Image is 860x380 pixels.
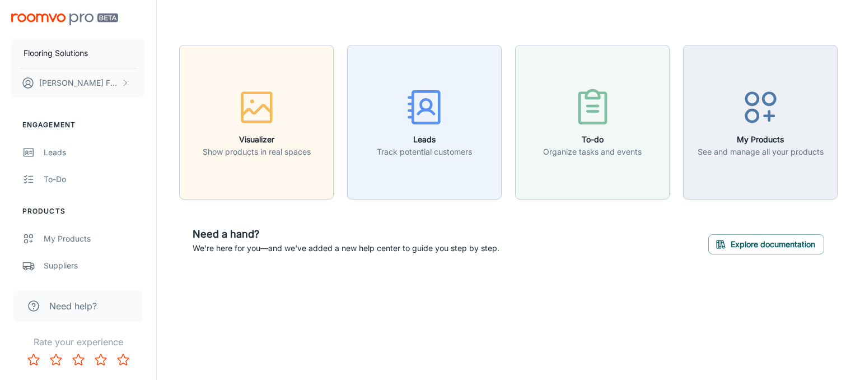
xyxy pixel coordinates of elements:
button: To-doOrganize tasks and events [515,45,670,200]
p: Track potential customers [377,146,472,158]
h6: My Products [698,133,824,146]
div: To-do [44,173,145,186]
h6: Visualizer [203,133,311,146]
button: Flooring Solutions [11,39,145,68]
a: Explore documentation [708,238,824,249]
h6: Need a hand? [193,226,499,242]
p: Show products in real spaces [203,146,311,158]
button: [PERSON_NAME] Flooring Solutions [11,68,145,98]
div: Suppliers [44,259,145,272]
p: Organize tasks and events [543,146,642,158]
button: Explore documentation [708,234,824,254]
span: Need help? [49,299,97,313]
button: VisualizerShow products in real spaces [179,45,334,200]
div: Leads [44,146,145,159]
button: My ProductsSee and manage all your products [683,45,838,200]
p: See and manage all your products [698,146,824,158]
p: [PERSON_NAME] Flooring Solutions [39,77,118,89]
h6: To-do [543,133,642,146]
a: My ProductsSee and manage all your products [683,115,838,127]
a: LeadsTrack potential customers [347,115,502,127]
a: To-doOrganize tasks and events [515,115,670,127]
p: We're here for you—and we've added a new help center to guide you step by step. [193,242,499,254]
div: My Products [44,233,145,245]
p: Flooring Solutions [24,47,88,59]
img: Roomvo PRO Beta [11,13,118,25]
button: LeadsTrack potential customers [347,45,502,200]
h6: Leads [377,133,472,146]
